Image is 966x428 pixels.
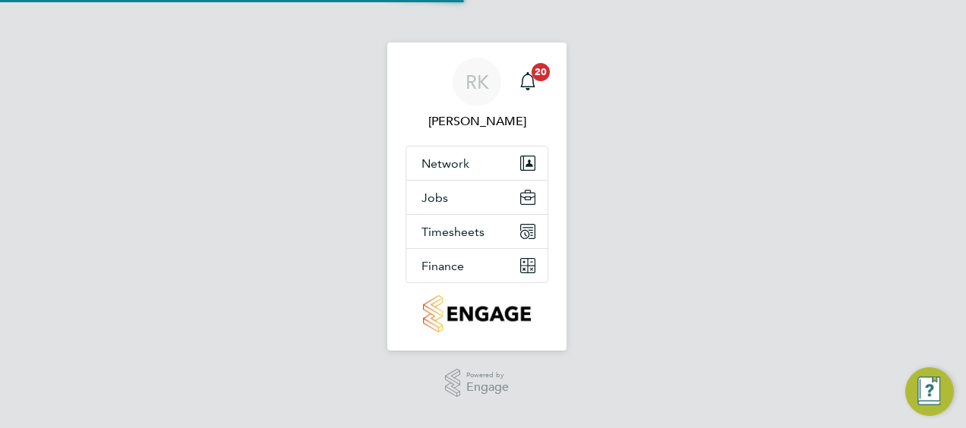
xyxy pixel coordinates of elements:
a: RK[PERSON_NAME] [406,58,548,131]
nav: Main navigation [387,42,567,351]
a: Go to home page [406,295,548,332]
span: Network [421,156,469,171]
span: Engage [466,381,509,394]
span: RK [466,72,489,92]
span: Powered by [466,369,509,382]
button: Network [406,146,548,180]
button: Timesheets [406,215,548,248]
span: 20 [532,63,550,81]
span: Timesheets [421,225,485,239]
span: Finance [421,259,464,273]
span: Russell Kidd [406,112,548,131]
a: Powered byEngage [445,369,510,398]
img: countryside-properties-logo-retina.png [423,295,530,332]
button: Engage Resource Center [905,367,954,416]
a: 20 [513,58,543,106]
button: Finance [406,249,548,282]
span: Jobs [421,190,448,205]
button: Jobs [406,181,548,214]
